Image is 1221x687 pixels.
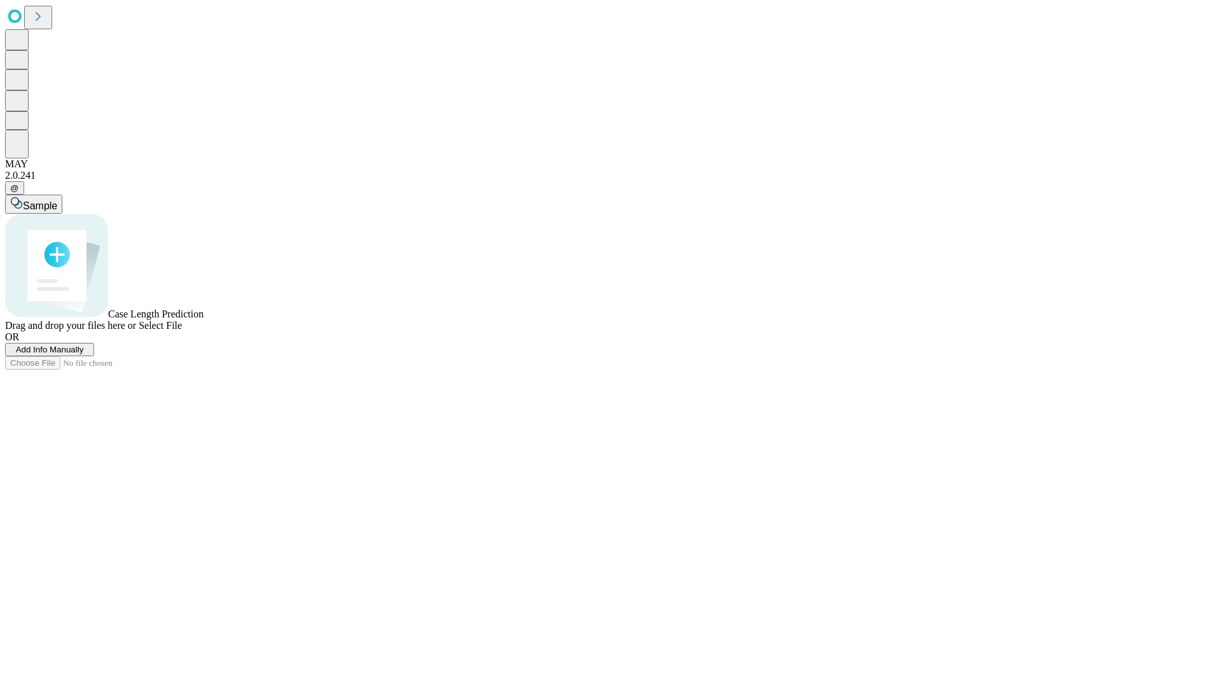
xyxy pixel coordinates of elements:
div: 2.0.241 [5,170,1216,181]
span: @ [10,183,19,193]
span: Select File [139,320,182,331]
span: OR [5,331,19,342]
span: Add Info Manually [16,345,84,354]
button: @ [5,181,24,195]
div: MAY [5,158,1216,170]
button: Sample [5,195,62,214]
span: Sample [23,200,57,211]
button: Add Info Manually [5,343,94,356]
span: Case Length Prediction [108,309,203,319]
span: Drag and drop your files here or [5,320,136,331]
